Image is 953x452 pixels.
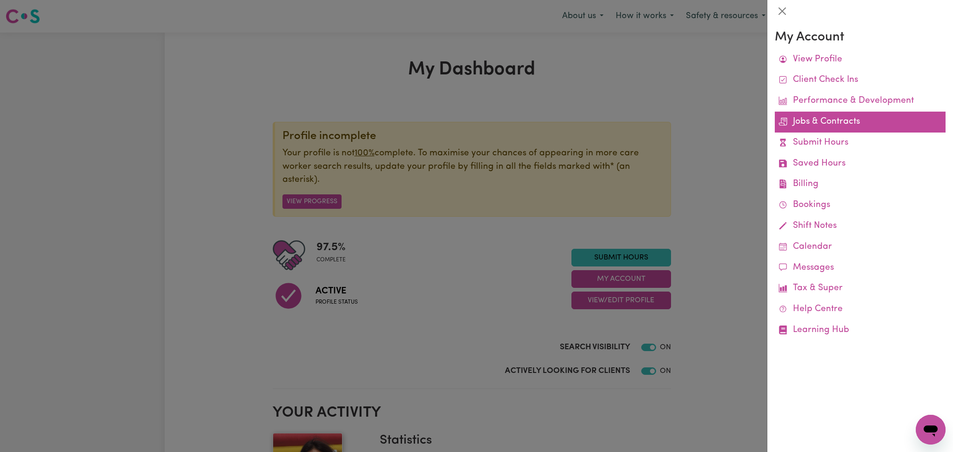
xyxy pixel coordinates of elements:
a: Calendar [775,237,946,258]
a: Jobs & Contracts [775,112,946,133]
a: Submit Hours [775,133,946,153]
a: Performance & Development [775,91,946,112]
a: Shift Notes [775,216,946,237]
h3: My Account [775,30,946,46]
a: Client Check Ins [775,70,946,91]
a: Saved Hours [775,153,946,174]
a: Bookings [775,195,946,216]
a: Messages [775,258,946,279]
iframe: Button to launch messaging window [916,415,946,445]
a: Tax & Super [775,278,946,299]
a: Billing [775,174,946,195]
a: Help Centre [775,299,946,320]
a: View Profile [775,49,946,70]
button: Close [775,4,790,19]
a: Learning Hub [775,320,946,341]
